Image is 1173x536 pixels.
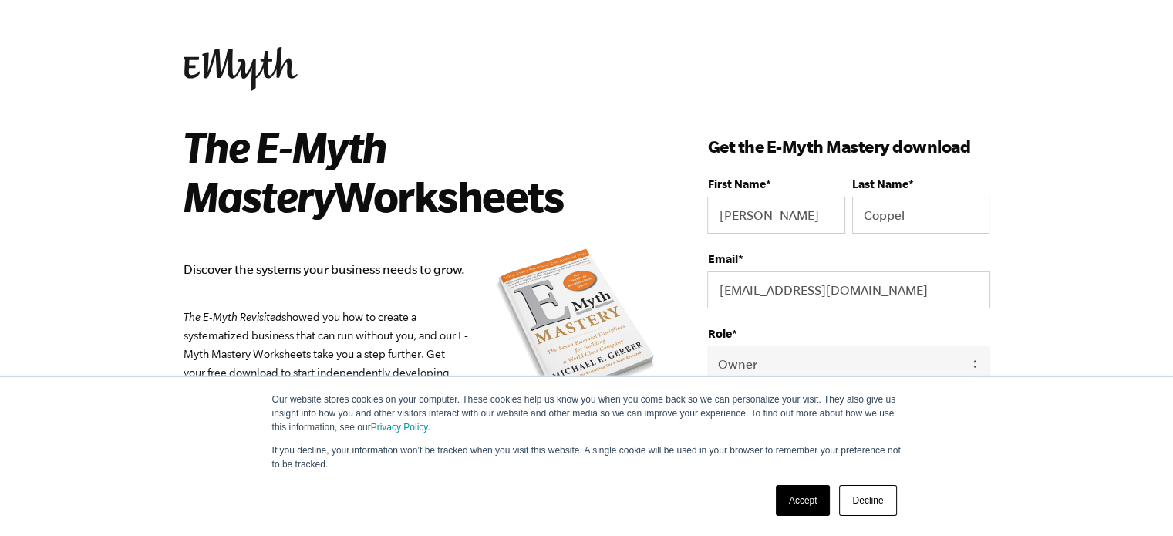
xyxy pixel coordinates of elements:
[184,47,298,91] img: EMyth
[707,134,989,159] h3: Get the E-Myth Mastery download
[272,443,902,471] p: If you decline, your information won’t be tracked when you visit this website. A single cookie wi...
[852,177,908,190] span: Last Name
[184,123,386,220] i: The E-Myth Mastery
[491,245,661,412] img: emyth mastery book summary
[707,252,737,265] span: Email
[184,311,281,323] em: The E-Myth Revisited
[371,422,428,433] a: Privacy Policy
[184,259,662,280] p: Discover the systems your business needs to grow.
[272,393,902,434] p: Our website stores cookies on your computer. These cookies help us know you when you come back so...
[839,485,896,516] a: Decline
[707,177,765,190] span: First Name
[776,485,831,516] a: Accept
[184,122,639,221] h2: Worksheets
[184,308,662,419] p: showed you how to create a systematized business that can run without you, and our E-Myth Mastery...
[707,327,731,340] span: Role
